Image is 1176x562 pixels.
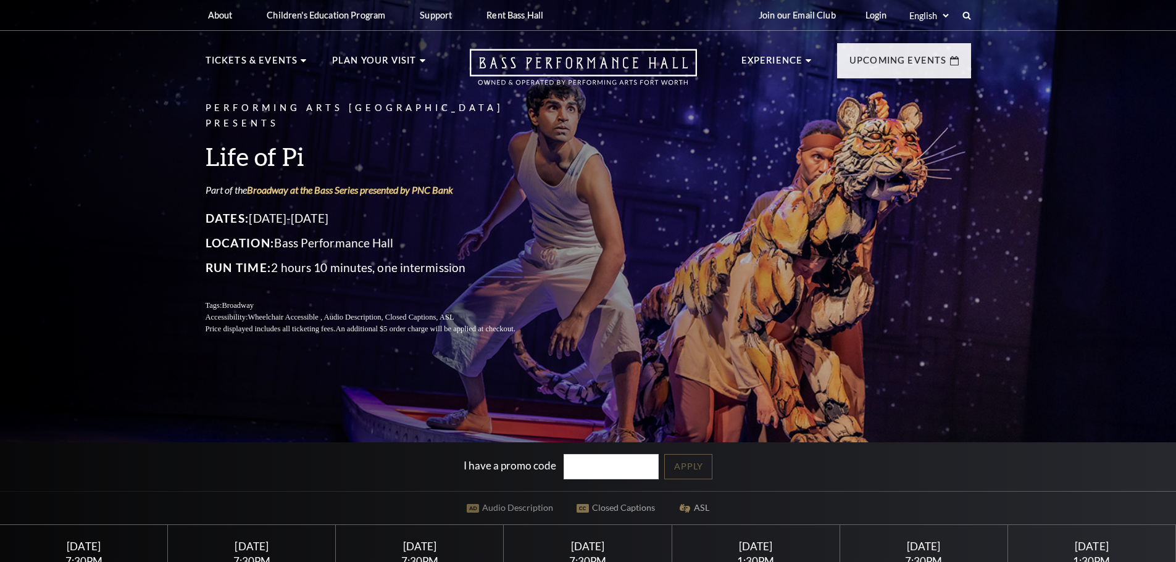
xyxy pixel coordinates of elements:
p: Children's Education Program [267,10,385,20]
div: [DATE] [686,540,825,553]
div: [DATE] [183,540,321,553]
p: Price displayed includes all ticketing fees. [206,323,545,335]
div: [DATE] [1023,540,1161,553]
p: Part of the [206,183,545,197]
p: About [208,10,233,20]
span: Wheelchair Accessible , Audio Description, Closed Captions, ASL [248,313,454,321]
p: Accessibility: [206,312,545,323]
p: [DATE]-[DATE] [206,209,545,228]
label: I have a promo code [464,459,556,472]
h3: Life of Pi [206,141,545,172]
select: Select: [907,10,951,22]
a: Broadway at the Bass Series presented by PNC Bank [247,184,453,196]
span: Broadway [222,301,254,310]
div: [DATE] [854,540,993,553]
p: Rent Bass Hall [486,10,543,20]
p: Experience [741,53,803,75]
p: Tags: [206,300,545,312]
div: [DATE] [351,540,489,553]
span: Dates: [206,211,249,225]
p: Upcoming Events [849,53,947,75]
p: Tickets & Events [206,53,298,75]
p: Plan Your Visit [332,53,417,75]
p: Bass Performance Hall [206,233,545,253]
p: 2 hours 10 minutes, one intermission [206,258,545,278]
div: [DATE] [519,540,657,553]
span: Location: [206,236,275,250]
div: [DATE] [15,540,153,553]
span: An additional $5 order charge will be applied at checkout. [335,324,515,333]
p: Performing Arts [GEOGRAPHIC_DATA] Presents [206,101,545,131]
span: Run Time: [206,260,272,275]
p: Support [420,10,452,20]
